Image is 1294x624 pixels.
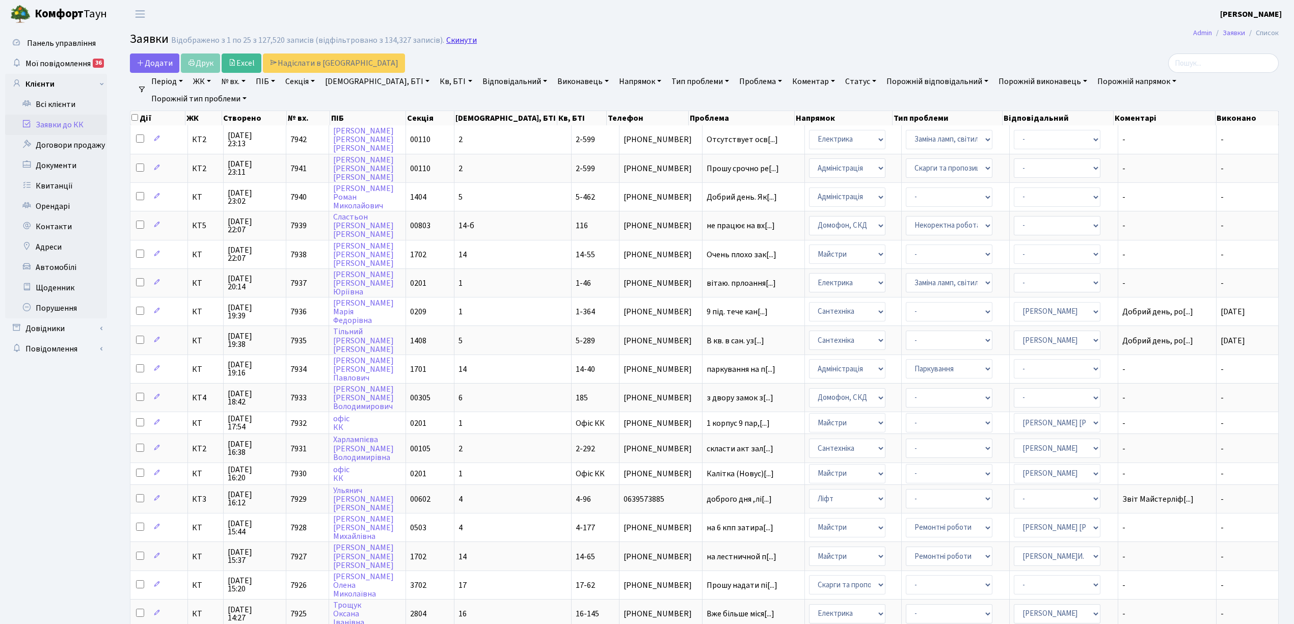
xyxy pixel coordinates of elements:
span: 4-177 [576,522,595,533]
span: 7930 [290,468,307,479]
span: 2-292 [576,443,595,454]
span: Добрий день, ро[...] [1122,306,1193,317]
th: Проблема [689,111,795,125]
span: 7935 [290,335,307,346]
span: 2 [459,163,463,174]
span: - [1122,419,1212,427]
span: 14-40 [576,364,595,375]
span: 7936 [290,306,307,317]
span: - [1122,394,1212,402]
a: Адреси [5,237,107,257]
a: Мої повідомлення36 [5,53,107,74]
span: 7925 [290,608,307,619]
a: Порушення [5,298,107,318]
span: на лестничной п[...] [707,551,776,562]
span: КТ [192,365,219,373]
span: [PHONE_NUMBER] [624,610,698,618]
span: 4 [459,494,463,505]
span: [DATE] [1221,335,1245,346]
span: КТ [192,193,219,201]
span: - [1221,468,1224,479]
th: Виконано [1216,111,1279,125]
span: не працює на вх[...] [707,220,775,231]
span: 2-599 [576,163,595,174]
span: 7938 [290,249,307,260]
span: - [1221,220,1224,231]
th: № вх. [287,111,330,125]
a: Статус [841,73,880,90]
span: 7929 [290,494,307,505]
span: 0201 [410,278,426,289]
a: ЖК [189,73,215,90]
span: КТ [192,279,219,287]
span: 1 корпус 9 пар,[...] [707,418,770,429]
span: 7926 [290,580,307,591]
span: [PHONE_NUMBER] [624,470,698,478]
span: В кв. в сан. уз[...] [707,335,764,346]
span: [DATE] 22:07 [228,246,282,262]
span: - [1221,192,1224,203]
th: Кв, БТІ [557,111,606,125]
span: [DATE] 19:16 [228,361,282,377]
span: 17 [459,580,467,591]
a: Період [147,73,187,90]
span: паркування на п[...] [707,364,775,375]
th: Тип проблеми [893,111,1003,125]
span: Таун [35,6,107,23]
span: 185 [576,392,588,403]
span: 7927 [290,551,307,562]
span: 3702 [410,580,426,591]
span: Мої повідомлення [25,58,91,69]
span: 1404 [410,192,426,203]
span: [DATE] 16:38 [228,440,282,456]
a: [PERSON_NAME][PERSON_NAME]Юріївна [333,269,394,297]
th: Телефон [607,111,689,125]
b: [PERSON_NAME] [1220,9,1282,20]
span: [PHONE_NUMBER] [624,308,698,316]
a: Кв, БТІ [436,73,476,90]
span: - [1221,364,1224,375]
span: КТ [192,581,219,589]
span: - [1221,580,1224,591]
span: [DATE] 22:07 [228,218,282,234]
span: Отсутствует осв[...] [707,134,778,145]
span: 14 [459,249,467,260]
span: Заявки [130,30,169,48]
div: Відображено з 1 по 25 з 127,520 записів (відфільтровано з 134,327 записів). [171,36,444,45]
a: Орендарі [5,196,107,216]
span: 7939 [290,220,307,231]
span: [PHONE_NUMBER] [624,553,698,561]
span: Прошу надати пі[...] [707,580,777,591]
span: 00110 [410,134,430,145]
span: [PHONE_NUMBER] [624,581,698,589]
a: [DEMOGRAPHIC_DATA], БТІ [321,73,434,90]
a: [PERSON_NAME][PERSON_NAME]Володимирович [333,384,394,412]
span: [DATE] 23:11 [228,160,282,176]
a: [PERSON_NAME][PERSON_NAME]Павлович [333,355,394,384]
a: Excel [222,53,261,73]
span: КТ [192,553,219,561]
span: - [1122,610,1212,618]
a: [PERSON_NAME]РоманМиколайович [333,183,394,211]
span: 7928 [290,522,307,533]
span: 14 [459,551,467,562]
span: 5-289 [576,335,595,346]
a: Напрямок [615,73,665,90]
span: Додати [137,58,173,69]
span: [PHONE_NUMBER] [624,445,698,453]
a: Порожній напрямок [1093,73,1180,90]
span: КТ2 [192,445,219,453]
span: - [1221,163,1224,174]
span: 14-55 [576,249,595,260]
span: 7942 [290,134,307,145]
span: - [1221,608,1224,619]
span: КТ3 [192,495,219,503]
span: 1701 [410,364,426,375]
span: 17-62 [576,580,595,591]
b: Комфорт [35,6,84,22]
span: КТ5 [192,222,219,230]
a: Admin [1193,28,1212,38]
th: Створено [222,111,287,125]
span: Очень плохо зак[...] [707,249,776,260]
span: 1 [459,468,463,479]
